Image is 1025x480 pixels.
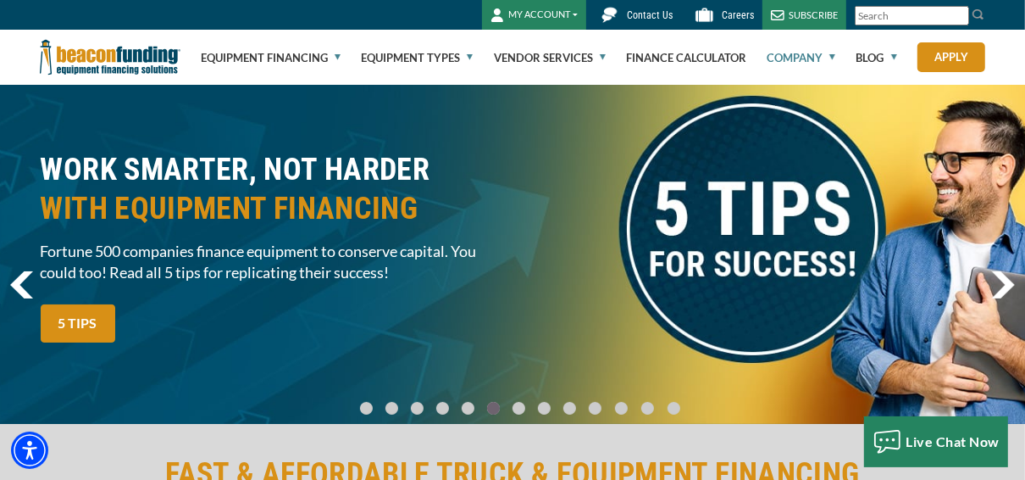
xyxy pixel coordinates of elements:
a: Blog [856,31,897,85]
span: WITH EQUIPMENT FINANCING [41,189,503,228]
a: Go To Slide 10 [611,401,632,416]
a: Go To Slide 3 [433,401,453,416]
button: Live Chat Now [864,416,1009,467]
span: Live Chat Now [906,433,1000,449]
img: Search [972,8,985,21]
a: Go To Slide 0 [357,401,377,416]
a: Company [767,31,835,85]
a: Go To Slide 7 [535,401,555,416]
a: Equipment Financing [201,31,341,85]
input: Search [855,6,969,25]
a: Vendor Services [494,31,606,85]
a: Go To Slide 9 [585,401,606,416]
a: Equipment Types [361,31,473,85]
img: Left Navigator [10,271,33,299]
img: Beacon Funding Corporation logo [40,30,180,85]
a: Go To Slide 5 [484,401,504,416]
a: previous [10,271,33,299]
a: Go To Slide 6 [509,401,529,416]
div: Accessibility Menu [11,432,48,469]
a: 5 TIPS [41,304,115,343]
a: Go To Slide 11 [637,401,658,416]
a: Go To Slide 8 [560,401,580,416]
h2: WORK SMARTER, NOT HARDER [41,150,503,228]
img: Right Navigator [991,271,1015,299]
span: Fortune 500 companies finance equipment to conserve capital. You could too! Read all 5 tips for r... [41,241,503,283]
span: Contact Us [627,9,673,21]
a: Finance Calculator [626,31,746,85]
a: Go To Slide 4 [458,401,479,416]
a: Clear search text [951,9,965,23]
span: Careers [722,9,754,21]
a: Go To Slide 1 [382,401,402,416]
a: Apply [917,42,985,72]
a: Go To Slide 12 [663,401,684,416]
a: Go To Slide 2 [407,401,428,416]
a: next [991,271,1015,299]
